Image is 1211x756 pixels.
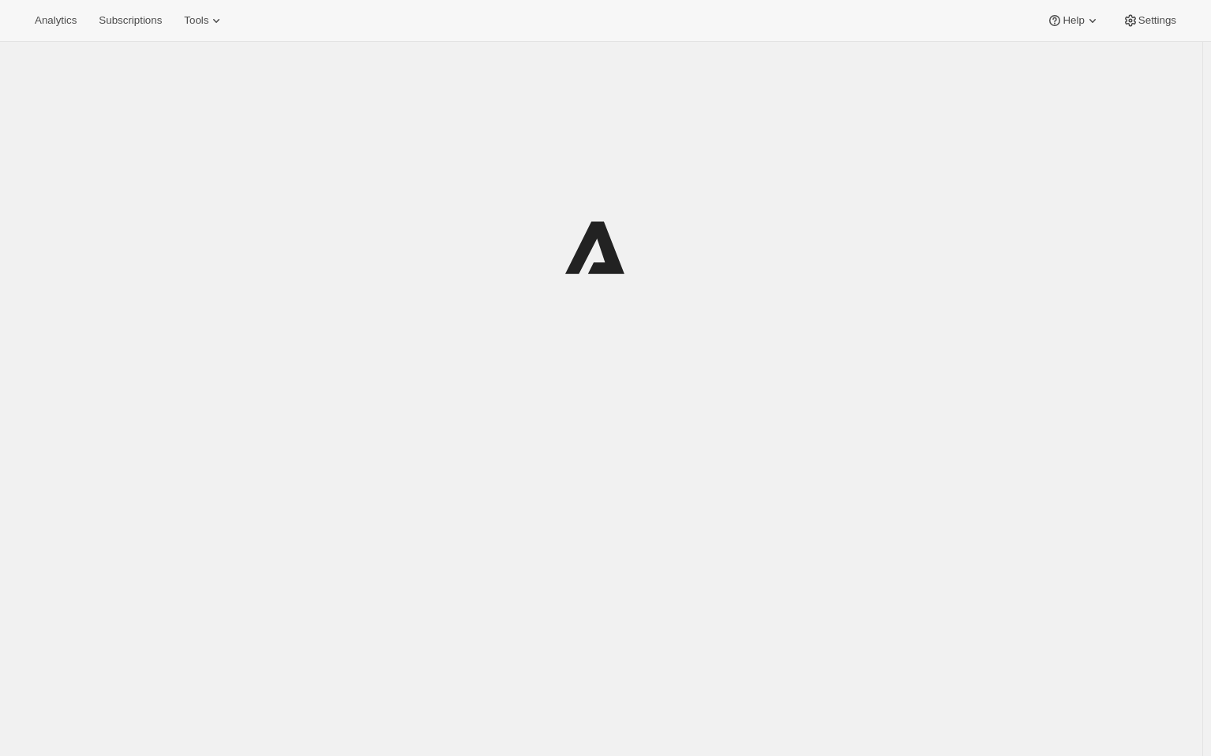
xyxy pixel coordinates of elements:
span: Subscriptions [99,14,162,27]
button: Analytics [25,9,86,32]
button: Settings [1113,9,1186,32]
span: Help [1063,14,1084,27]
button: Help [1037,9,1109,32]
button: Tools [174,9,234,32]
span: Settings [1138,14,1176,27]
button: Subscriptions [89,9,171,32]
span: Tools [184,14,208,27]
span: Analytics [35,14,77,27]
